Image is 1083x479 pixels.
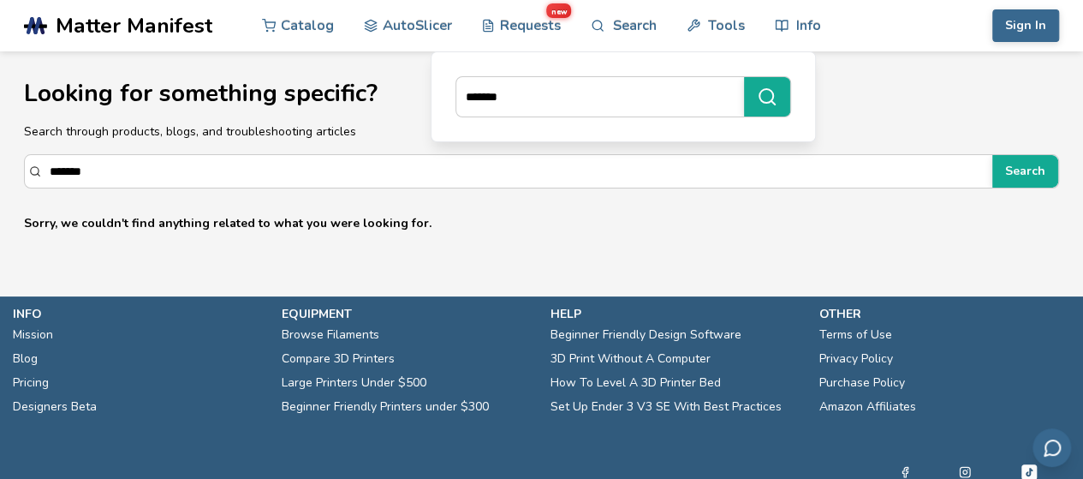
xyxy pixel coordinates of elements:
[545,3,573,19] span: new
[818,395,915,419] a: Amazon Affiliates
[24,81,1059,107] h1: Looking for something specific?
[282,371,426,395] a: Large Printers Under $500
[282,323,379,347] a: Browse Filaments
[550,371,721,395] a: How To Level A 3D Printer Bed
[818,323,891,347] a: Terms of Use
[818,371,904,395] a: Purchase Policy
[282,347,395,371] a: Compare 3D Printers
[992,9,1059,42] button: Sign In
[13,347,38,371] a: Blog
[13,395,97,419] a: Designers Beta
[282,305,533,323] p: equipment
[13,305,265,323] p: info
[50,156,984,187] input: Search
[24,123,1059,141] p: Search through products, blogs, and troubleshooting articles
[1032,428,1071,467] button: Send feedback via email
[56,14,212,38] span: Matter Manifest
[550,347,711,371] a: 3D Print Without A Computer
[818,305,1070,323] p: other
[282,395,489,419] a: Beginner Friendly Printers under $300
[24,214,1059,232] p: Sorry, we couldn't find anything related to what you were looking for.
[818,347,892,371] a: Privacy Policy
[550,323,741,347] a: Beginner Friendly Design Software
[550,305,802,323] p: help
[13,371,49,395] a: Pricing
[13,323,53,347] a: Mission
[550,395,782,419] a: Set Up Ender 3 V3 SE With Best Practices
[992,155,1058,188] button: Search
